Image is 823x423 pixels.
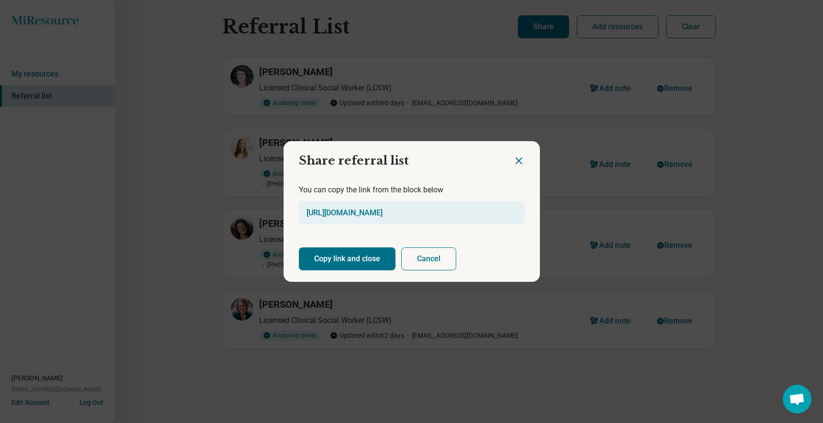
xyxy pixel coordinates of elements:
[284,141,513,173] h2: Share referral list
[299,247,395,270] button: Copy link and close
[307,208,383,217] a: [URL][DOMAIN_NAME]
[401,247,456,270] button: Cancel
[513,155,525,167] button: Close dialog
[299,184,525,196] p: You can copy the link from the block below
